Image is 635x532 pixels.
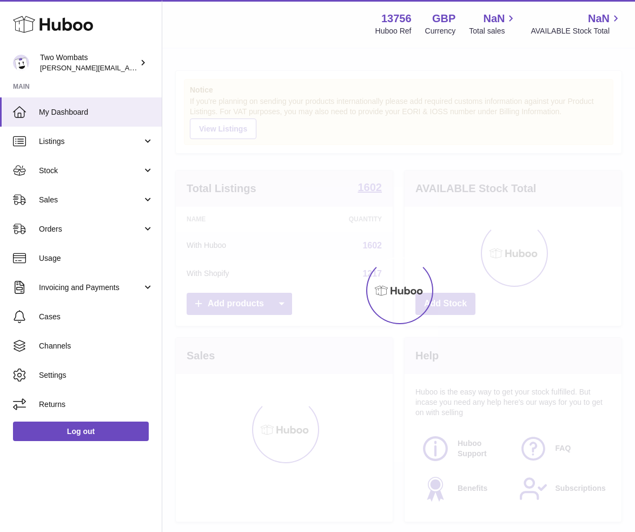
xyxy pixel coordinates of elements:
div: Currency [425,26,456,36]
span: Total sales [469,26,517,36]
span: [PERSON_NAME][EMAIL_ADDRESS][PERSON_NAME][DOMAIN_NAME] [40,63,275,72]
span: Settings [39,370,154,380]
span: Usage [39,253,154,264]
span: Stock [39,166,142,176]
a: Log out [13,422,149,441]
span: NaN [483,11,505,26]
span: My Dashboard [39,107,154,117]
a: NaN AVAILABLE Stock Total [531,11,622,36]
span: Listings [39,136,142,147]
span: Sales [39,195,142,205]
span: Channels [39,341,154,351]
span: AVAILABLE Stock Total [531,26,622,36]
span: Invoicing and Payments [39,283,142,293]
strong: GBP [432,11,455,26]
span: Cases [39,312,154,322]
div: Huboo Ref [375,26,412,36]
span: Orders [39,224,142,234]
img: adam.randall@twowombats.com [13,55,29,71]
div: Two Wombats [40,52,137,73]
a: NaN Total sales [469,11,517,36]
span: NaN [588,11,610,26]
strong: 13756 [381,11,412,26]
span: Returns [39,399,154,410]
